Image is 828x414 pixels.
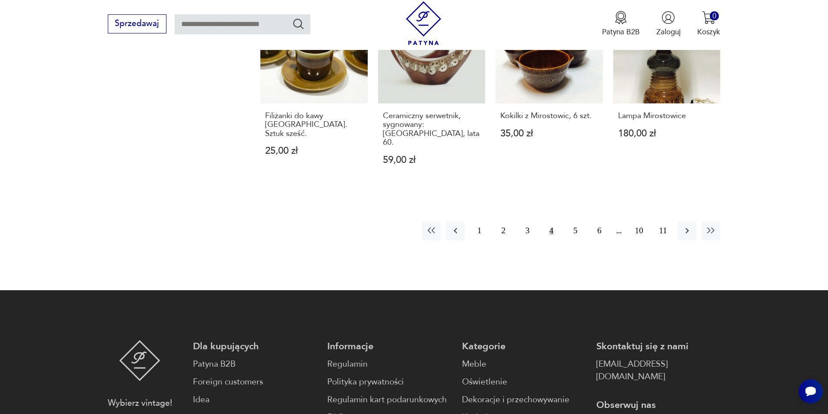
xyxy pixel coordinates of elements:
[193,340,317,353] p: Dla kupujących
[590,222,609,240] button: 6
[265,112,363,138] h3: Filiżanki do kawy [GEOGRAPHIC_DATA]. Sztuk sześć.
[327,340,451,353] p: Informacje
[630,222,648,240] button: 10
[662,11,675,24] img: Ikonka użytkownika
[654,222,672,240] button: 11
[542,222,561,240] button: 4
[462,340,586,353] p: Kategorie
[596,340,720,353] p: Skontaktuj się z nami
[500,112,598,120] h3: Kokilki z Mirostowic, 6 szt.
[193,358,317,371] a: Patyna B2B
[697,11,720,37] button: 0Koszyk
[494,222,513,240] button: 2
[656,27,681,37] p: Zaloguj
[470,222,489,240] button: 1
[327,376,451,388] a: Polityka prywatności
[697,27,720,37] p: Koszyk
[108,21,166,28] a: Sprzedawaj
[618,112,716,120] h3: Lampa Mirostowice
[265,146,363,156] p: 25,00 zł
[602,27,640,37] p: Patyna B2B
[327,394,451,406] a: Regulamin kart podarunkowych
[596,358,720,383] a: [EMAIL_ADDRESS][DOMAIN_NAME]
[193,394,317,406] a: Idea
[108,397,172,410] p: Wybierz vintage!
[618,129,716,138] p: 180,00 zł
[710,11,719,20] div: 0
[702,11,715,24] img: Ikona koszyka
[462,394,586,406] a: Dekoracje i przechowywanie
[602,11,640,37] button: Patyna B2B
[798,379,823,404] iframe: Smartsupp widget button
[500,129,598,138] p: 35,00 zł
[602,11,640,37] a: Ikona medaluPatyna B2B
[462,376,586,388] a: Oświetlenie
[402,1,446,45] img: Patyna - sklep z meblami i dekoracjami vintage
[108,14,166,33] button: Sprzedawaj
[462,358,586,371] a: Meble
[566,222,585,240] button: 5
[193,376,317,388] a: Foreign customers
[614,11,628,24] img: Ikona medalu
[518,222,537,240] button: 3
[327,358,451,371] a: Regulamin
[119,340,160,381] img: Patyna - sklep z meblami i dekoracjami vintage
[656,11,681,37] button: Zaloguj
[383,112,481,147] h3: Ceramiczny serwetnik, sygnowany: [GEOGRAPHIC_DATA], lata 60.
[292,17,305,30] button: Szukaj
[596,399,720,411] p: Obserwuj nas
[383,156,481,165] p: 59,00 zł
